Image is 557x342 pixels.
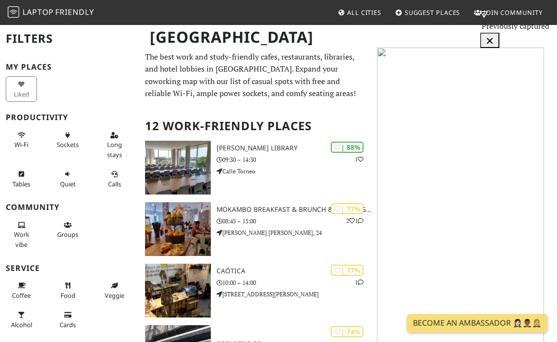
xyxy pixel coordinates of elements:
span: Work-friendly tables [12,180,30,188]
span: Video/audio calls [108,180,121,188]
span: Stable Wi-Fi [14,140,28,149]
button: Long stays [98,127,130,162]
h3: My Places [6,62,133,72]
span: Credit cards [60,320,76,329]
p: [PERSON_NAME] [PERSON_NAME], 24 [217,228,371,237]
span: Friendly [55,7,94,17]
span: People working [14,230,29,248]
p: 1 [355,155,363,164]
button: Alcohol [6,307,37,332]
div: | 77% [331,203,363,214]
img: Caótica [145,264,211,318]
a: All Cities [334,4,385,21]
div: | 74% [331,326,363,337]
button: Sockets [52,127,84,153]
button: Calls [98,166,130,192]
p: 2 1 [346,216,363,225]
button: Wi-Fi [6,127,37,153]
div: | 88% [331,142,363,153]
a: Become an Ambassador 🤵🏻‍♀️🤵🏾‍♂️🤵🏼‍♀️ [407,314,547,332]
span: Long stays [107,140,122,159]
a: LaptopFriendly LaptopFriendly [8,4,94,21]
span: Quiet [60,180,76,188]
p: 1 [355,278,363,287]
h3: Mokambo Breakfast & Brunch & Lunch [GEOGRAPHIC_DATA] [217,206,371,214]
a: Suggest Places [391,4,464,21]
span: Suggest Places [405,8,460,17]
span: Alcohol [11,320,32,329]
span: Group tables [57,230,78,239]
a: Caótica | 77% 1 Caótica 10:00 – 14:00 [STREET_ADDRESS][PERSON_NAME] [139,264,371,318]
p: Calle Torneo [217,167,371,176]
div: | 77% [331,265,363,276]
img: LaptopFriendly [8,6,19,18]
img: Felipe González Márquez Library [145,141,211,195]
button: Coffee [6,278,37,303]
button: Quiet [52,166,84,192]
p: 10:00 – 14:00 [217,278,371,287]
img: Mokambo Breakfast & Brunch & Lunch Sevilla [145,202,211,256]
h2: Filters [6,24,133,53]
p: 08:45 – 15:00 [217,217,371,226]
button: Food [52,278,84,303]
a: Felipe González Márquez Library | 88% 1 [PERSON_NAME] Library 09:30 – 14:30 Calle Torneo [139,141,371,195]
button: Tables [6,166,37,192]
button: Cards [52,307,84,332]
a: Join Community [470,4,546,21]
button: Veggie [98,278,130,303]
h3: [PERSON_NAME] Library [217,144,371,152]
h3: Service [6,264,133,273]
h3: Caótica [217,267,371,275]
span: Join Community [484,8,543,17]
span: Veggie [105,291,124,300]
a: Mokambo Breakfast & Brunch & Lunch Sevilla | 77% 21 Mokambo Breakfast & Brunch & Lunch [GEOGRAPHI... [139,202,371,256]
p: 09:30 – 14:30 [217,155,371,164]
h2: 12 Work-Friendly Places [145,111,365,141]
span: Laptop [23,7,54,17]
span: Food [61,291,75,300]
span: All Cities [347,8,381,17]
p: [STREET_ADDRESS][PERSON_NAME] [217,290,371,299]
h1: [GEOGRAPHIC_DATA] [142,24,369,50]
button: Work vibe [6,217,37,252]
button: Groups [52,217,84,243]
h3: Productivity [6,113,133,122]
h3: Community [6,203,133,212]
span: Power sockets [57,140,79,149]
p: The best work and study-friendly cafes, restaurants, libraries, and hotel lobbies in [GEOGRAPHIC_... [145,51,365,100]
span: Coffee [12,291,31,300]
